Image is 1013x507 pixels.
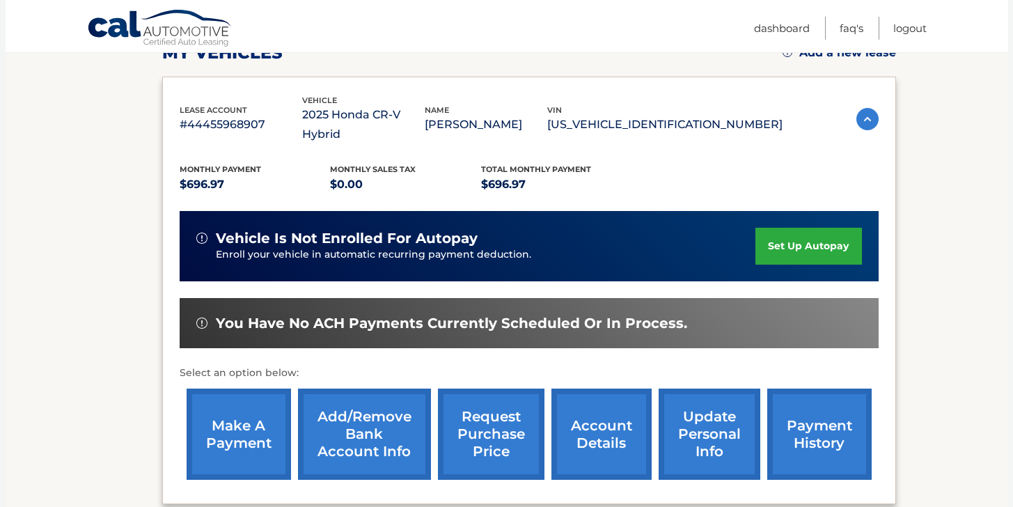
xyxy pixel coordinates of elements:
a: set up autopay [755,228,861,265]
p: $0.00 [330,175,481,194]
a: make a payment [187,389,291,480]
p: $696.97 [481,175,632,194]
a: Cal Automotive [87,9,233,49]
span: vin [547,105,562,115]
p: Enroll your vehicle in automatic recurring payment deduction. [216,247,756,263]
span: vehicle is not enrolled for autopay [216,230,478,247]
span: Monthly Payment [180,164,261,174]
span: lease account [180,105,247,115]
img: accordion-active.svg [856,108,879,130]
span: Total Monthly Payment [481,164,591,174]
span: You have no ACH payments currently scheduled or in process. [216,315,687,332]
a: Logout [893,17,927,40]
p: Select an option below: [180,365,879,382]
img: alert-white.svg [196,318,207,329]
a: FAQ's [840,17,863,40]
a: account details [551,389,652,480]
img: alert-white.svg [196,233,207,244]
p: $696.97 [180,175,331,194]
p: [PERSON_NAME] [425,115,547,134]
a: update personal info [659,389,760,480]
a: payment history [767,389,872,480]
a: Dashboard [754,17,810,40]
p: 2025 Honda CR-V Hybrid [302,105,425,144]
span: name [425,105,449,115]
span: Monthly sales Tax [330,164,416,174]
p: #44455968907 [180,115,302,134]
span: vehicle [302,95,337,105]
p: [US_VEHICLE_IDENTIFICATION_NUMBER] [547,115,783,134]
a: request purchase price [438,389,544,480]
a: Add/Remove bank account info [298,389,431,480]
